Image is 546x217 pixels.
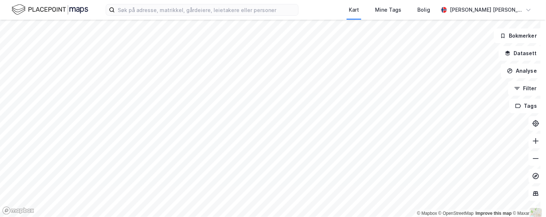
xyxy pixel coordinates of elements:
button: Bokmerker [494,28,543,43]
div: [PERSON_NAME] [PERSON_NAME] [450,5,523,14]
button: Analyse [501,64,543,78]
input: Søk på adresse, matrikkel, gårdeiere, leietakere eller personer [115,4,298,15]
div: Bolig [417,5,430,14]
button: Filter [508,81,543,96]
div: Kart [349,5,359,14]
a: Improve this map [476,211,512,216]
a: Mapbox homepage [2,206,34,215]
div: Mine Tags [375,5,401,14]
img: logo.f888ab2527a4732fd821a326f86c7f29.svg [12,3,88,16]
a: OpenStreetMap [438,211,474,216]
a: Mapbox [417,211,437,216]
button: Datasett [499,46,543,61]
iframe: Chat Widget [510,182,546,217]
button: Tags [509,99,543,113]
div: Kontrollprogram for chat [510,182,546,217]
